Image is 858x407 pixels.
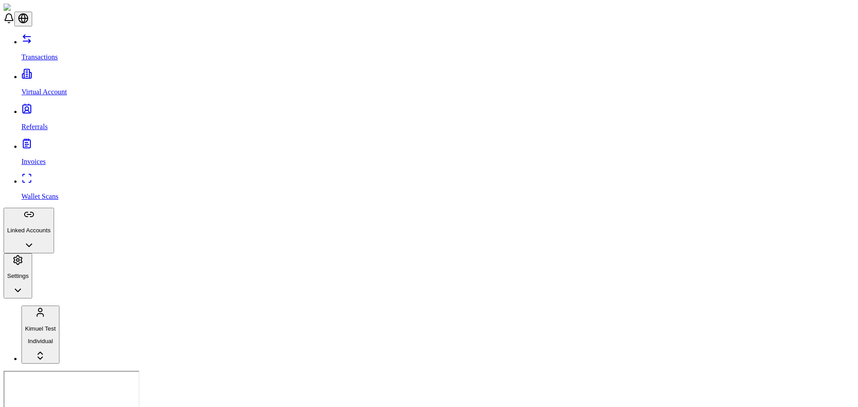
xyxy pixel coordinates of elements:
[7,227,50,234] p: Linked Accounts
[21,88,854,96] p: Virtual Account
[4,4,57,12] img: ShieldPay Logo
[21,143,854,166] a: Invoices
[21,123,854,131] p: Referrals
[21,193,854,201] p: Wallet Scans
[4,208,54,253] button: Linked Accounts
[4,253,32,299] button: Settings
[25,325,56,332] p: Kimuel Test
[25,338,56,344] p: Individual
[21,108,854,131] a: Referrals
[21,158,854,166] p: Invoices
[21,53,854,61] p: Transactions
[21,177,854,201] a: Wallet Scans
[21,73,854,96] a: Virtual Account
[7,273,29,279] p: Settings
[21,38,854,61] a: Transactions
[21,306,59,364] button: Kimuel TestIndividual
